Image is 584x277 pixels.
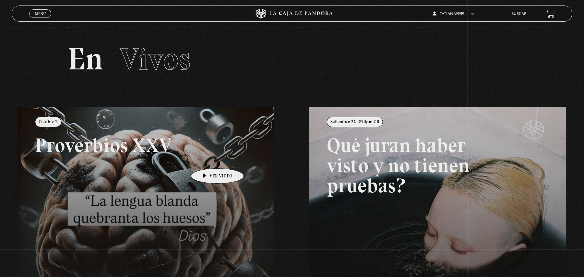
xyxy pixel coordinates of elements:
span: Cerrar [33,17,48,22]
span: tatiana9252 [433,12,475,16]
span: Vivos [120,41,190,78]
h2: En [68,44,516,75]
a: View your shopping cart [546,9,555,18]
a: Buscar [511,12,527,16]
span: Menu [35,12,46,16]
